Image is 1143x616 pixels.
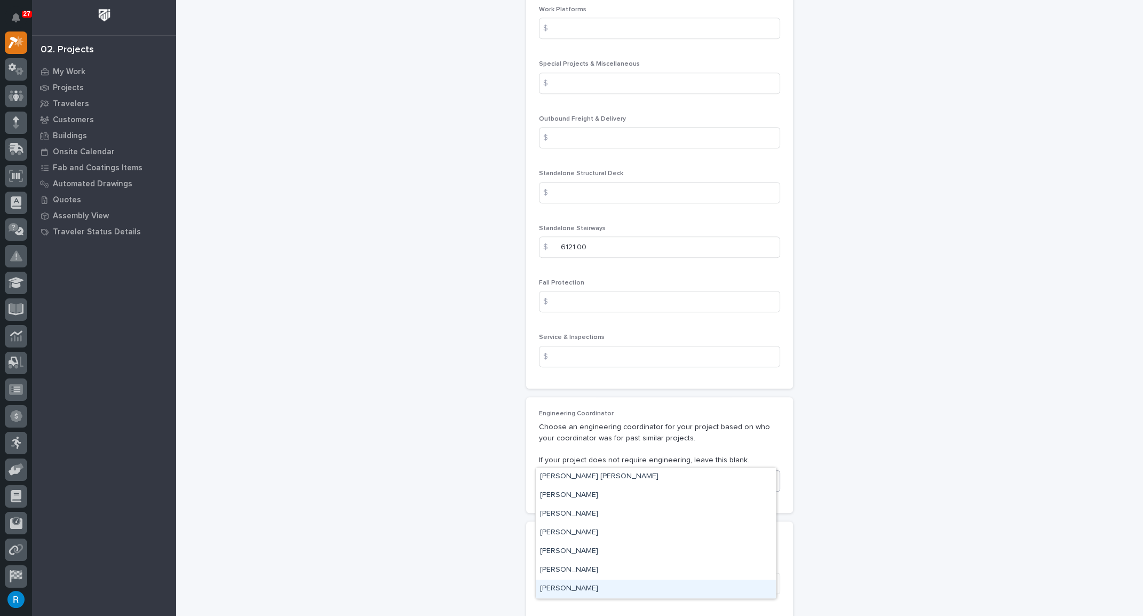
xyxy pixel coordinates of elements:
[539,73,560,94] div: $
[536,561,776,580] div: Weston Hochstetler
[53,67,85,77] p: My Work
[539,182,560,203] div: $
[539,18,560,39] div: $
[53,227,141,237] p: Traveler Status Details
[32,96,176,112] a: Travelers
[539,61,640,67] span: Special Projects & Miscellaneous
[539,346,560,367] div: $
[5,588,27,611] button: users-avatar
[53,131,87,141] p: Buildings
[539,410,614,417] span: Engineering Coordinator
[539,127,560,148] div: $
[536,486,776,505] div: Darren Miller
[94,5,114,25] img: Workspace Logo
[536,542,776,561] div: Spenser Yoder
[536,505,776,524] div: Leighton Yoder
[539,422,780,466] p: Choose an engineering coordinator for your project based on who your coordinator was for past sim...
[539,116,626,122] span: Outbound Freight & Delivery
[32,224,176,240] a: Traveler Status Details
[32,144,176,160] a: Onsite Calendar
[32,80,176,96] a: Projects
[536,468,776,486] div: Ben Lee Miller
[539,334,605,341] span: Service & Inspections
[32,112,176,128] a: Customers
[539,170,623,177] span: Standalone Structural Deck
[32,160,176,176] a: Fab and Coatings Items
[53,163,142,173] p: Fab and Coatings Items
[536,580,776,598] div: Wynne Hochstetler
[53,147,115,157] p: Onsite Calendar
[539,236,560,258] div: $
[32,128,176,144] a: Buildings
[23,10,30,18] p: 27
[539,6,586,13] span: Work Platforms
[539,291,560,312] div: $
[32,176,176,192] a: Automated Drawings
[53,195,81,205] p: Quotes
[41,44,94,56] div: 02. Projects
[32,208,176,224] a: Assembly View
[32,64,176,80] a: My Work
[53,211,109,221] p: Assembly View
[539,225,606,232] span: Standalone Stairways
[539,280,584,286] span: Fall Protection
[5,6,27,29] button: Notifications
[53,83,84,93] p: Projects
[13,13,27,30] div: Notifications27
[536,524,776,542] div: Noah Diaz
[53,115,94,125] p: Customers
[53,179,132,189] p: Automated Drawings
[32,192,176,208] a: Quotes
[53,99,89,109] p: Travelers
